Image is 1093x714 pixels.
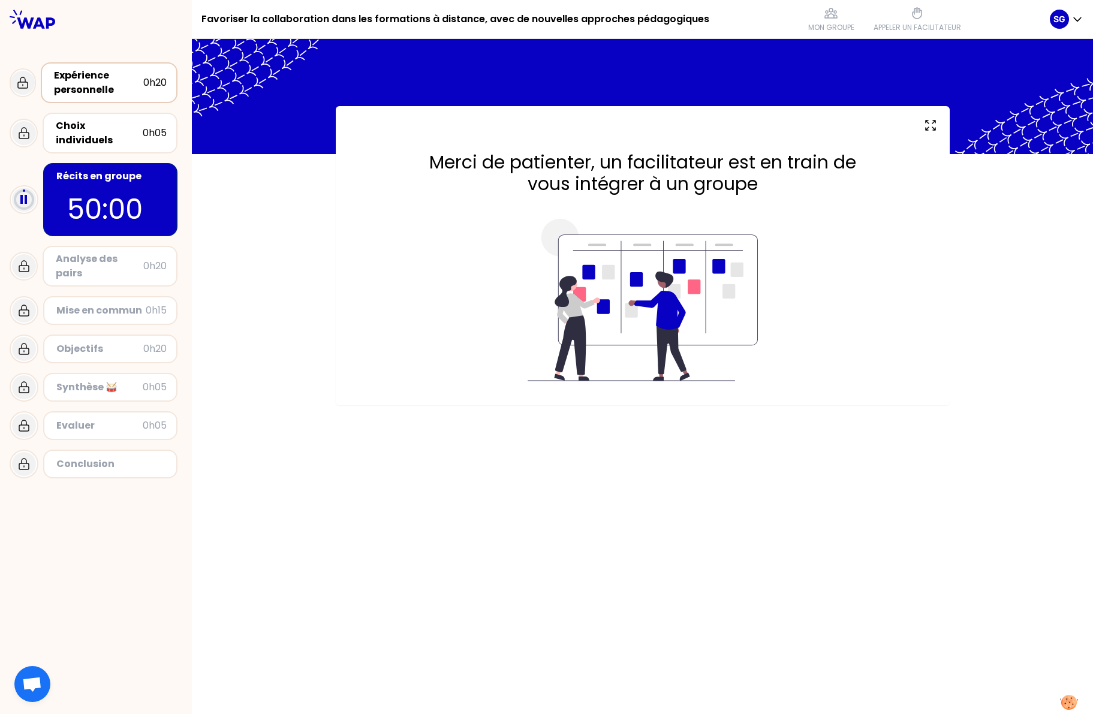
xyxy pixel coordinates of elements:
p: SG [1053,13,1065,25]
h2: Merci de patienter, un facilitateur est en train de vous intégrer à un groupe [360,152,926,195]
div: Ouvrir le chat [14,666,50,702]
div: Récits en groupe [56,169,167,183]
div: Expérience personnelle [54,68,143,97]
div: Synthèse 🥁 [56,380,143,394]
div: Choix individuels [56,119,143,147]
div: Conclusion [56,457,167,471]
button: Appeler un facilitateur [869,1,966,37]
p: Mon groupe [808,23,854,32]
div: 0h20 [143,76,167,90]
div: Objectifs [56,342,143,356]
div: 0h20 [143,342,167,356]
div: Analyse des pairs [56,252,143,281]
div: 0h20 [143,259,167,273]
div: 0h15 [146,303,167,318]
p: Appeler un facilitateur [874,23,961,32]
div: 0h05 [143,380,167,394]
div: 0h05 [143,418,167,433]
div: Evaluer [56,418,143,433]
p: 50:00 [67,188,153,230]
button: Mon groupe [803,1,859,37]
button: SG [1050,10,1083,29]
div: Mise en commun [56,303,146,318]
div: 0h05 [143,126,167,140]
